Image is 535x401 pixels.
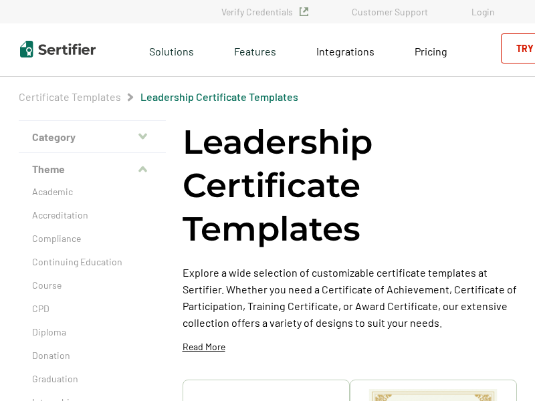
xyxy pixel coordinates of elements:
[149,41,194,58] span: Solutions
[32,209,152,222] a: Accreditation
[415,45,447,57] span: Pricing
[19,153,166,185] button: Theme
[140,90,298,104] span: Leadership Certificate Templates
[32,279,152,292] a: Course
[32,255,152,269] a: Continuing Education
[183,340,225,354] p: Read More
[316,41,374,58] a: Integrations
[19,121,166,153] button: Category
[234,41,276,58] span: Features
[183,264,517,331] p: Explore a wide selection of customizable certificate templates at Sertifier. Whether you need a C...
[19,90,121,104] span: Certificate Templates
[183,120,517,251] h1: Leadership Certificate Templates
[316,45,374,57] span: Integrations
[32,302,152,315] a: CPD
[32,349,152,362] a: Donation
[20,41,96,57] img: Sertifier | Digital Credentialing Platform
[471,6,495,17] a: Login
[140,90,298,103] a: Leadership Certificate Templates
[352,6,428,17] a: Customer Support
[19,90,121,103] a: Certificate Templates
[221,6,308,17] a: Verify Credentials
[32,185,152,198] a: Academic
[32,232,152,245] a: Compliance
[300,7,308,16] img: Verified
[19,90,298,104] div: Breadcrumb
[32,372,152,386] a: Graduation
[32,325,152,339] a: Diploma
[415,41,447,58] a: Pricing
